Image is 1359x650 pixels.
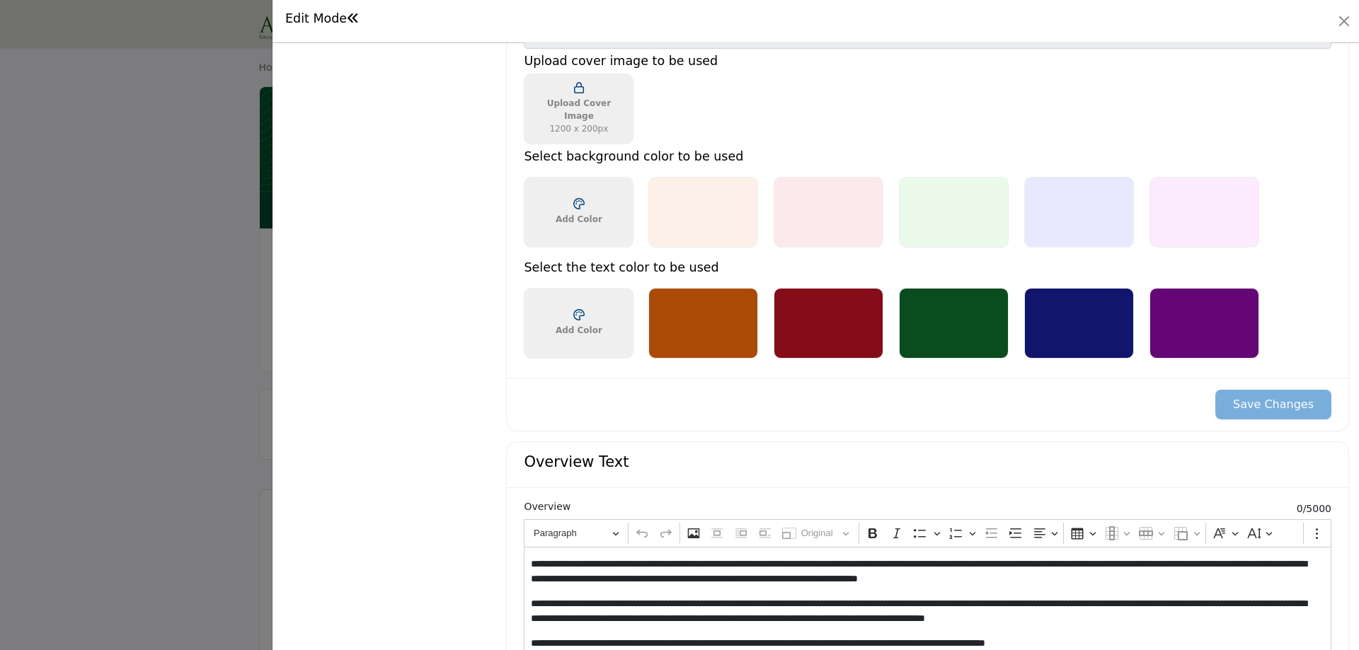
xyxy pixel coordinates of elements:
[556,324,602,337] span: Add Color
[524,499,570,514] label: Overview
[285,11,360,26] h1: Edit Mode
[524,149,1331,164] h5: Select background color to be used
[524,260,1331,275] h5: Select the text color to be used
[1215,390,1331,419] button: Save Changes
[524,74,633,144] a: Upload Cover Image1200 x 200px
[1303,503,1331,514] span: /5000
[524,453,629,471] h4: Overview Text
[1334,11,1354,31] button: Close
[527,523,625,545] button: Heading
[556,213,602,226] span: Add Color
[534,525,607,542] span: Paragraph
[801,525,838,542] span: Original
[537,122,620,135] strong: 1200 x 200px
[1297,503,1303,514] span: 0
[524,519,1331,547] div: Editor toolbar
[537,97,620,135] span: Upload Cover Image
[524,54,1317,69] h5: Upload cover image to be used
[779,523,856,545] button: Resize image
